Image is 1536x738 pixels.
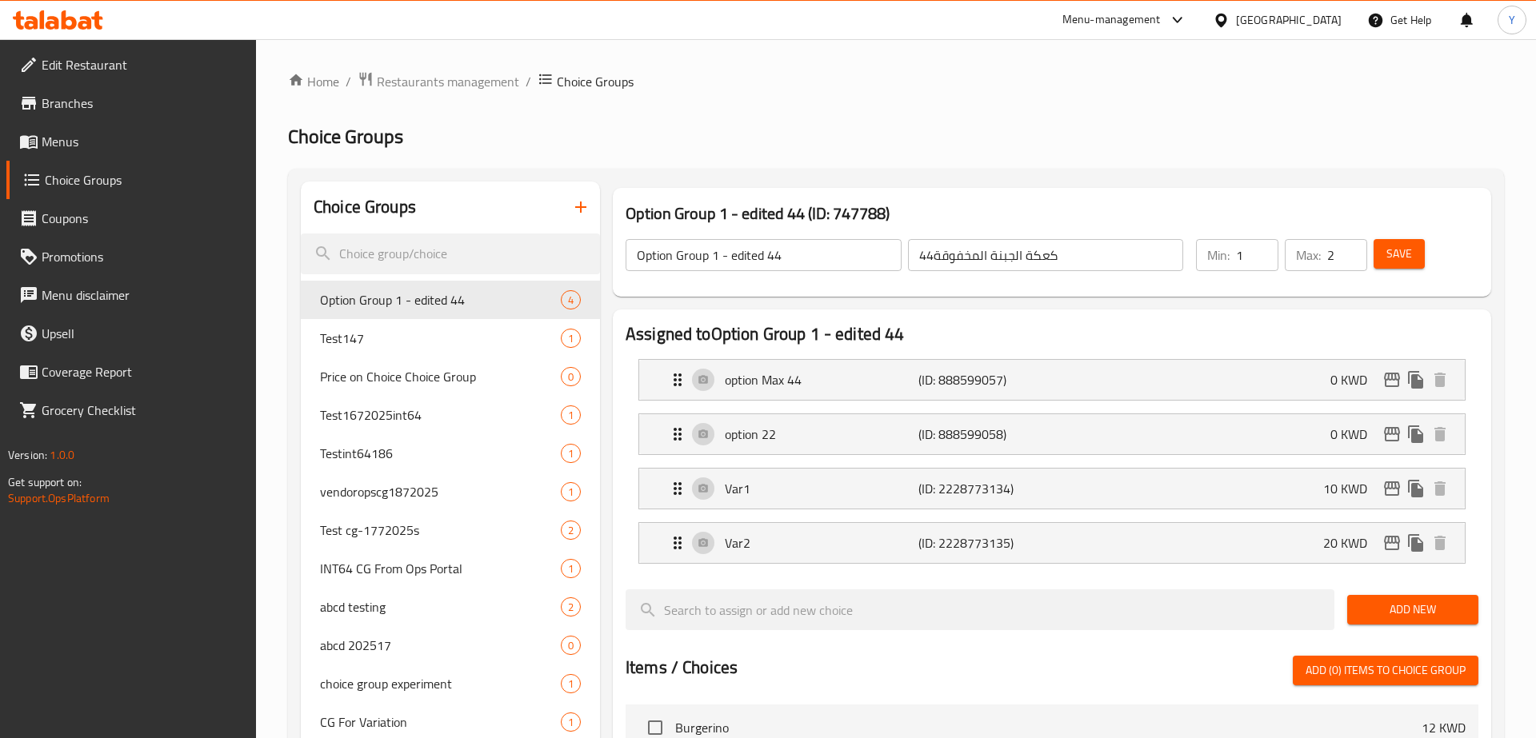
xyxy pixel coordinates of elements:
button: duplicate [1404,531,1428,555]
span: Grocery Checklist [42,401,244,420]
span: Add (0) items to choice group [1306,660,1466,680]
div: Test1471 [301,319,600,357]
a: Choice Groups [6,161,257,199]
button: duplicate [1404,368,1428,392]
span: 2 [562,523,580,538]
div: Choices [561,559,581,578]
span: Choice Groups [288,118,403,154]
li: Expand [626,461,1478,516]
div: Expand [639,469,1465,509]
button: duplicate [1404,422,1428,446]
button: delete [1428,368,1452,392]
span: Test cg-1772025s [320,521,561,540]
p: Min: [1207,245,1230,265]
h2: Items / Choices [626,656,738,680]
div: Choices [561,712,581,732]
span: INT64 CG From Ops Portal [320,559,561,578]
div: Expand [639,360,1465,400]
button: duplicate [1404,477,1428,501]
p: 12 KWD [1422,718,1466,737]
span: Test147 [320,329,561,348]
button: Add (0) items to choice group [1293,656,1478,685]
span: 0 [562,638,580,653]
div: Choices [561,444,581,463]
button: Save [1374,239,1425,269]
p: Var1 [725,479,918,498]
div: Test1672025int641 [301,396,600,434]
p: 10 KWD [1323,479,1380,498]
div: Choices [561,329,581,348]
div: INT64 CG From Ops Portal1 [301,549,600,588]
button: delete [1428,531,1452,555]
input: search [626,589,1334,630]
li: / [526,72,531,91]
span: vendoropscg1872025 [320,482,561,501]
span: Add New [1360,600,1466,620]
span: 0 [562,369,580,385]
span: Burgerino [675,718,1422,737]
span: Coverage Report [42,362,244,381]
button: edit [1380,477,1404,501]
span: Version: [8,445,47,465]
div: Expand [639,523,1465,563]
div: Choices [561,290,581,309]
a: Promotions [6,237,257,276]
p: 0 KWD [1330,370,1380,389]
span: 1 [562,446,580,461]
span: 1 [562,408,580,423]
button: delete [1428,422,1452,446]
input: search [301,233,600,274]
span: Menu disclaimer [42,285,244,305]
h3: Option Group 1 - edited 44 (ID: 747788) [626,201,1478,226]
a: Branches [6,84,257,122]
p: 20 KWD [1323,533,1380,553]
li: / [346,72,351,91]
div: Choices [561,367,581,386]
a: Grocery Checklist [6,391,257,429]
span: Coupons [42,209,244,228]
div: Option Group 1 - edited 444 [301,281,600,319]
button: edit [1380,531,1404,555]
button: edit [1380,422,1404,446]
div: Menu-management [1062,10,1161,30]
a: Coupons [6,199,257,237]
div: Choices [561,597,581,616]
button: edit [1380,368,1404,392]
p: option 22 [725,425,918,444]
span: Menus [42,132,244,151]
span: abcd 202517 [320,636,561,655]
span: Option Group 1 - edited 44 [320,290,561,309]
a: Restaurants management [358,71,519,92]
span: Y [1509,11,1515,29]
div: abcd testing2 [301,588,600,626]
span: abcd testing [320,597,561,616]
a: Edit Restaurant [6,46,257,84]
div: Choices [561,405,581,425]
h2: Assigned to Option Group 1 - edited 44 [626,322,1478,346]
p: (ID: 888599058) [918,425,1047,444]
div: Choices [561,482,581,501]
a: Support.OpsPlatform [8,488,110,509]
span: 1 [562,331,580,346]
span: Edit Restaurant [42,55,244,74]
li: Expand [626,353,1478,407]
span: Price on Choice Choice Group [320,367,561,386]
span: Choice Groups [45,170,244,189]
button: delete [1428,477,1452,501]
div: Expand [639,414,1465,454]
p: 0 KWD [1330,425,1380,444]
div: [GEOGRAPHIC_DATA] [1236,11,1342,29]
span: Upsell [42,324,244,343]
p: Max: [1296,245,1321,265]
li: Expand [626,516,1478,570]
nav: breadcrumb [288,71,1504,92]
span: 1 [562,485,580,500]
span: Get support on: [8,472,82,493]
div: Test cg-1772025s2 [301,511,600,549]
div: Price on Choice Choice Group0 [301,357,600,396]
p: (ID: 888599057) [918,370,1047,389]
span: CG For Variation [320,712,561,732]
a: Home [288,72,339,91]
a: Upsell [6,314,257,353]
p: Var2 [725,533,918,553]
